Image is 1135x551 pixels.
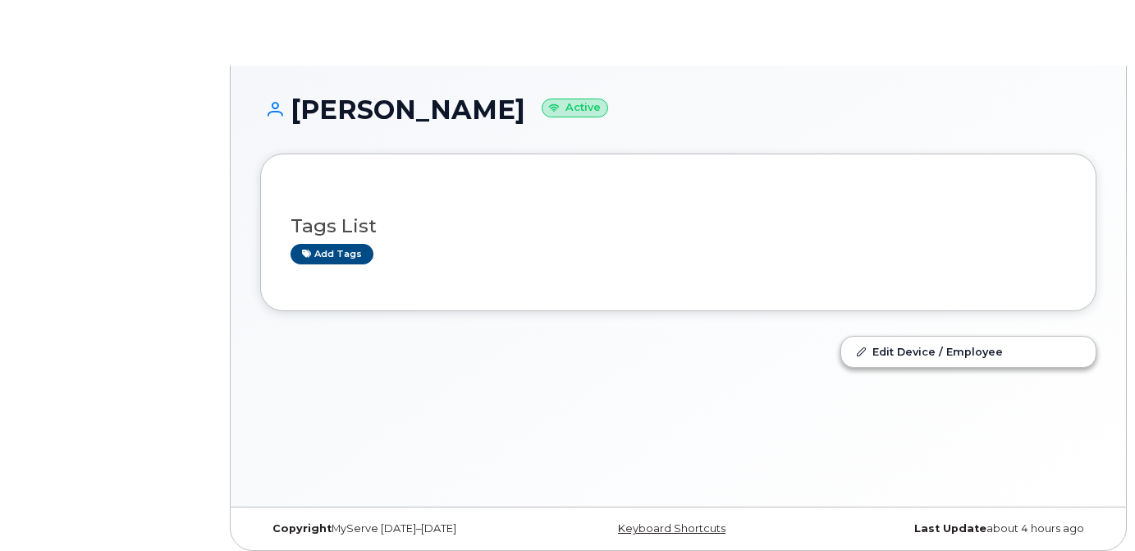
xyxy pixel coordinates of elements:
h1: [PERSON_NAME] [260,95,1096,124]
strong: Last Update [914,522,986,535]
small: Active [542,99,608,117]
a: Add tags [291,244,373,264]
div: MyServe [DATE]–[DATE] [260,522,539,535]
a: Edit Device / Employee [841,337,1096,366]
div: about 4 hours ago [817,522,1096,535]
a: Keyboard Shortcuts [618,522,725,535]
h3: Tags List [291,216,1066,236]
strong: Copyright [272,522,332,535]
